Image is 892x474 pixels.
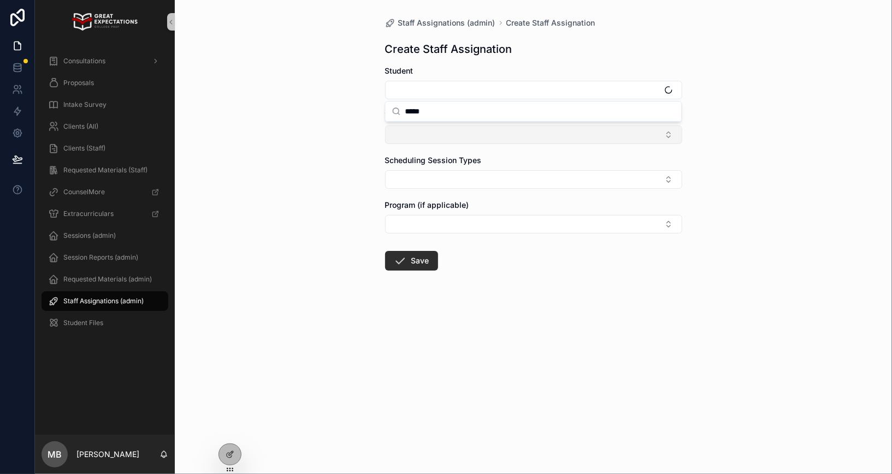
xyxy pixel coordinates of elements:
[42,73,168,93] a: Proposals
[385,251,438,271] button: Save
[385,41,512,57] h1: Create Staff Assignation
[385,155,482,165] span: Scheduling Session Types
[42,204,168,224] a: Extracurriculars
[63,231,116,240] span: Sessions (admin)
[63,57,105,65] span: Consultations
[385,215,682,233] button: Select Button
[63,79,94,87] span: Proposals
[63,122,98,131] span: Clients (All)
[63,144,105,153] span: Clients (Staff)
[385,170,682,189] button: Select Button
[385,81,682,99] button: Select Button
[42,248,168,267] a: Session Reports (admin)
[76,449,139,460] p: [PERSON_NAME]
[42,226,168,245] a: Sessions (admin)
[63,100,107,109] span: Intake Survey
[42,139,168,158] a: Clients (Staff)
[42,51,168,71] a: Consultations
[63,275,152,284] span: Requested Materials (admin)
[42,291,168,311] a: Staff Assignations (admin)
[42,117,168,136] a: Clients (All)
[42,182,168,202] a: CounselMore
[63,166,147,175] span: Requested Materials (Staff)
[42,95,168,115] a: Intake Survey
[398,17,495,28] span: Staff Assignations (admin)
[63,319,103,327] span: Student Files
[385,200,469,209] span: Program (if applicable)
[63,209,114,218] span: Extracurriculars
[506,17,595,28] a: Create Staff Assignation
[63,297,144,305] span: Staff Assignations (admin)
[385,66,413,75] span: Student
[63,253,138,262] span: Session Reports (admin)
[385,17,495,28] a: Staff Assignations (admin)
[72,13,137,31] img: App logo
[48,448,62,461] span: MB
[42,269,168,289] a: Requested Materials (admin)
[42,160,168,180] a: Requested Materials (Staff)
[63,188,105,196] span: CounselMore
[35,44,175,347] div: scrollable content
[385,125,682,144] button: Select Button
[42,313,168,333] a: Student Files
